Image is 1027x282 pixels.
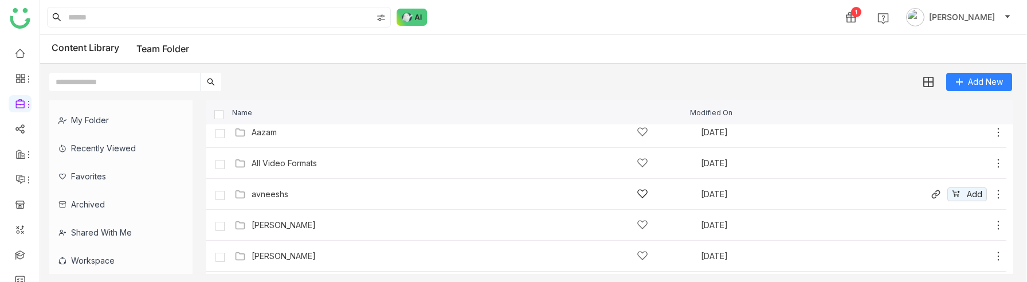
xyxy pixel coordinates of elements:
button: Add [947,187,987,201]
img: help.svg [877,13,889,24]
div: [DATE] [701,252,850,260]
img: Folder [234,220,246,231]
span: [PERSON_NAME] [929,11,995,23]
span: Modified On [690,109,732,116]
a: Team Folder [136,43,189,54]
div: [DATE] [701,159,850,167]
div: Shared with me [49,218,184,246]
div: Archived [49,190,184,218]
img: Folder [234,127,246,138]
span: Add [967,188,982,201]
div: [DATE] [701,128,850,136]
a: avneeshs [252,190,288,199]
a: [PERSON_NAME] [252,221,316,230]
a: [PERSON_NAME] [252,252,316,261]
div: My Folder [49,106,184,134]
div: Content Library [52,42,189,56]
a: All Video Formats [252,159,317,168]
span: Name [232,109,252,116]
a: Aazam [252,128,277,137]
div: Recently Viewed [49,134,184,162]
img: avatar [906,8,924,26]
img: search-type.svg [377,13,386,22]
img: grid.svg [923,77,934,87]
button: Add New [946,73,1012,91]
button: [PERSON_NAME] [904,8,1013,26]
img: logo [10,8,30,29]
img: Folder [234,158,246,169]
div: [DATE] [701,221,850,229]
span: Add New [968,76,1003,88]
img: ask-buddy-normal.svg [397,9,428,26]
div: 1 [851,7,861,17]
div: Workspace [49,246,184,275]
img: Folder [234,250,246,262]
div: Favorites [49,162,184,190]
img: Folder [234,189,246,200]
div: [DATE] [701,190,850,198]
